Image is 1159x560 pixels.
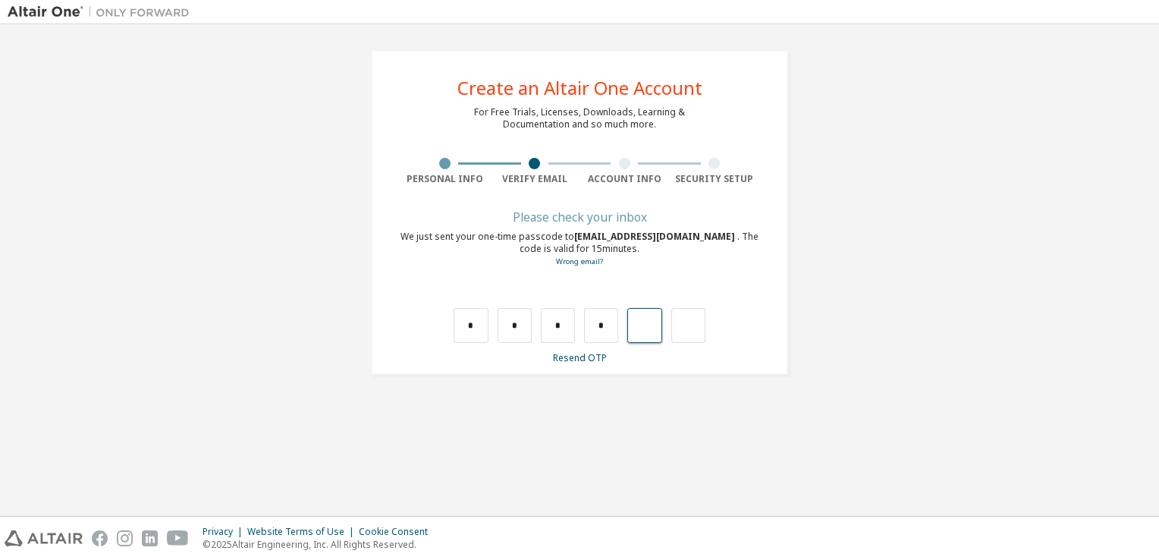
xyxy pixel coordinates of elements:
[556,256,603,266] a: Go back to the registration form
[490,173,580,185] div: Verify Email
[203,538,437,551] p: © 2025 Altair Engineering, Inc. All Rights Reserved.
[142,530,158,546] img: linkedin.svg
[400,231,759,268] div: We just sent your one-time passcode to . The code is valid for 15 minutes.
[457,79,702,97] div: Create an Altair One Account
[5,530,83,546] img: altair_logo.svg
[670,173,760,185] div: Security Setup
[359,526,437,538] div: Cookie Consent
[400,212,759,222] div: Please check your inbox
[474,106,685,131] div: For Free Trials, Licenses, Downloads, Learning & Documentation and so much more.
[247,526,359,538] div: Website Terms of Use
[117,530,133,546] img: instagram.svg
[574,230,737,243] span: [EMAIL_ADDRESS][DOMAIN_NAME]
[8,5,197,20] img: Altair One
[203,526,247,538] div: Privacy
[167,530,189,546] img: youtube.svg
[92,530,108,546] img: facebook.svg
[400,173,490,185] div: Personal Info
[579,173,670,185] div: Account Info
[553,351,607,364] a: Resend OTP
